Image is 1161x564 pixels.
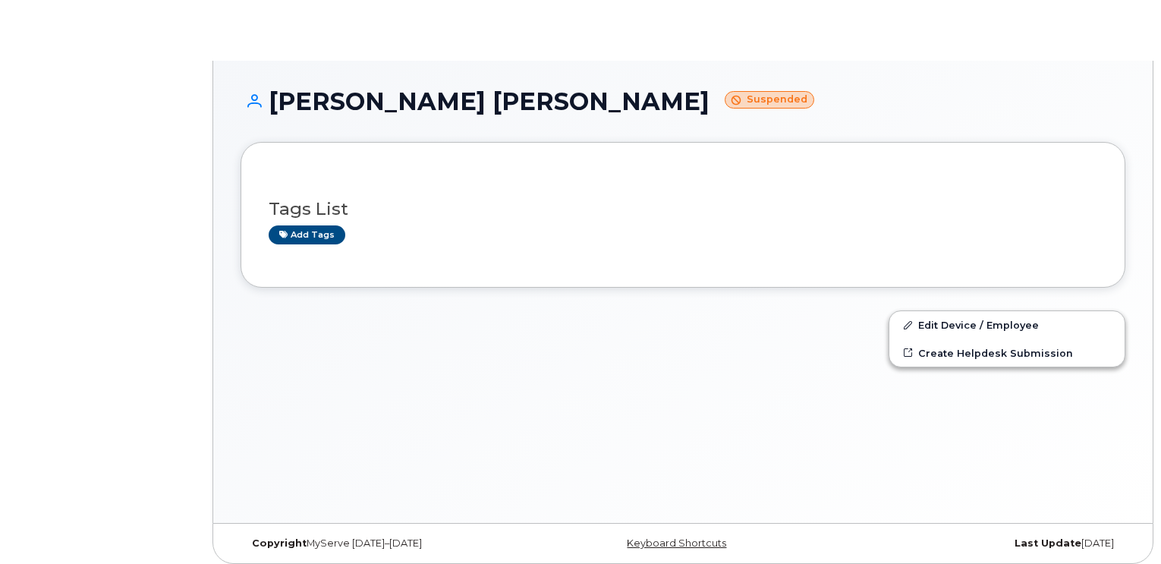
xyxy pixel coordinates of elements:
[725,91,814,109] small: Suspended
[252,537,307,549] strong: Copyright
[241,537,536,550] div: MyServe [DATE]–[DATE]
[269,225,345,244] a: Add tags
[1015,537,1081,549] strong: Last Update
[627,537,726,549] a: Keyboard Shortcuts
[241,88,1125,115] h1: [PERSON_NAME] [PERSON_NAME]
[889,339,1125,367] a: Create Helpdesk Submission
[830,537,1125,550] div: [DATE]
[889,311,1125,339] a: Edit Device / Employee
[269,200,1097,219] h3: Tags List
